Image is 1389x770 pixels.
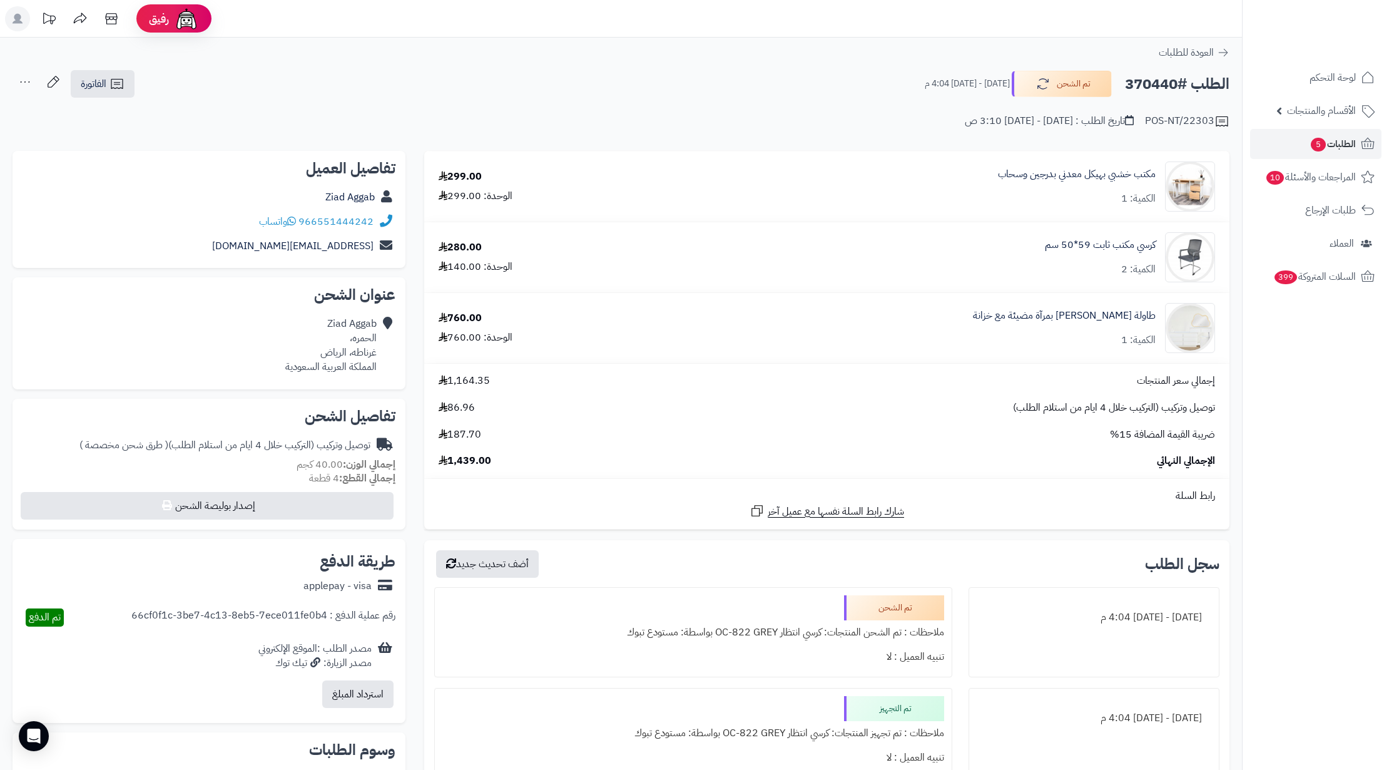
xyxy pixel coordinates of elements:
img: f91c262f42a65e16c79f23a8aefce7ba8fc168b14e9e9377fcf66fab91f4d7a76a2c95a5b82315d03723b6401f702fb98... [1166,162,1214,212]
img: 1753514452-1-90x90.jpg [1166,303,1214,353]
span: المراجعات والأسئلة [1265,168,1356,186]
span: السلات المتروكة [1273,268,1356,285]
span: ( طرق شحن مخصصة ) [79,438,168,453]
div: توصيل وتركيب (التركيب خلال 4 ايام من استلام الطلب) [79,438,370,453]
img: ai-face.png [174,6,199,31]
small: [DATE] - [DATE] 4:04 م [925,78,1010,90]
button: أضف تحديث جديد [436,550,539,578]
span: الفاتورة [81,76,106,91]
div: الكمية: 1 [1121,333,1156,347]
span: شارك رابط السلة نفسها مع عميل آخر [768,505,904,519]
small: 40.00 كجم [297,457,395,472]
span: 187.70 [439,428,481,442]
a: العودة للطلبات [1159,45,1229,60]
div: 760.00 [439,311,482,326]
strong: إجمالي الوزن: [343,457,395,472]
span: 1,439.00 [439,454,491,468]
span: 5 [1311,138,1326,151]
a: واتساب [259,214,296,229]
div: الكمية: 1 [1121,192,1156,206]
div: ملاحظات : تم تجهيز المنتجات: كرسي انتظار OC-822 GREY بواسطة: مستودع تبوك [442,721,944,746]
span: 399 [1275,270,1297,284]
h2: وسوم الطلبات [23,742,395,757]
div: [DATE] - [DATE] 4:04 م [977,605,1211,630]
div: الوحدة: 299.00 [439,189,512,203]
span: إجمالي سعر المنتجات [1137,374,1215,388]
span: 86.96 [439,401,475,415]
span: لوحة التحكم [1310,69,1356,86]
button: تم الشحن [1012,71,1112,97]
div: مصدر الزيارة: تيك توك [258,656,372,670]
h2: عنوان الشحن [23,287,395,302]
a: السلات المتروكة399 [1250,262,1381,292]
div: الوحدة: 760.00 [439,331,512,345]
a: الطلبات5 [1250,129,1381,159]
a: Ziad Aggab [325,190,375,205]
a: المراجعات والأسئلة10 [1250,162,1381,192]
span: 1,164.35 [439,374,490,388]
div: ملاحظات : تم الشحن المنتجات: كرسي انتظار OC-822 GREY بواسطة: مستودع تبوك [442,620,944,645]
div: الوحدة: 140.00 [439,260,512,274]
a: تحديثات المنصة [33,6,64,34]
span: طلبات الإرجاع [1305,202,1356,219]
a: العملاء [1250,228,1381,259]
h2: تفاصيل العميل [23,161,395,176]
h3: سجل الطلب [1145,557,1219,572]
strong: إجمالي القطع: [339,471,395,486]
div: 299.00 [439,170,482,184]
span: توصيل وتركيب (التركيب خلال 4 ايام من استلام الطلب) [1013,401,1215,415]
span: الأقسام والمنتجات [1287,102,1356,120]
span: الإجمالي النهائي [1157,454,1215,468]
span: الطلبات [1310,135,1356,153]
a: كرسي مكتب ثابت 59*50 سم [1045,238,1156,252]
span: تم الدفع [29,610,61,625]
small: 4 قطعة [309,471,395,486]
div: تاريخ الطلب : [DATE] - [DATE] 3:10 ص [965,114,1134,128]
div: [DATE] - [DATE] 4:04 م [977,706,1211,731]
h2: تفاصيل الشحن [23,409,395,424]
div: Ziad Aggab الحمره، غرناطه، الرياض المملكة العربية السعودية [285,317,377,374]
a: شارك رابط السلة نفسها مع عميل آخر [750,503,904,519]
h2: طريقة الدفع [320,554,395,569]
div: الكمية: 2 [1121,262,1156,277]
a: الفاتورة [71,70,135,98]
div: رابط السلة [429,489,1224,503]
div: 280.00 [439,240,482,255]
a: لوحة التحكم [1250,63,1381,93]
div: تم الشحن [844,595,944,620]
a: 966551444242 [298,214,374,229]
div: رقم عملية الدفع : 66cf0f1c-3be7-4c13-8eb5-7ece011fe0b4 [131,608,395,627]
div: تنبيه العميل : لا [442,645,944,669]
a: [EMAIL_ADDRESS][DOMAIN_NAME] [212,239,374,254]
button: إصدار بوليصة الشحن [21,492,394,520]
span: 10 [1266,171,1284,185]
span: رفيق [149,11,169,26]
div: POS-NT/22303 [1145,114,1229,129]
div: applepay - visa [303,579,372,593]
img: 1700295869-5451554454512-90x90.jpg [1166,232,1214,282]
span: ضريبة القيمة المضافة 15% [1110,428,1215,442]
a: طلبات الإرجاع [1250,195,1381,225]
button: استرداد المبلغ [322,680,394,708]
a: مكتب خشبي بهيكل معدني بدرجين وسحاب [998,167,1156,182]
div: Open Intercom Messenger [19,721,49,751]
div: تم التجهيز [844,696,944,721]
div: تنبيه العميل : لا [442,746,944,770]
span: العودة للطلبات [1159,45,1214,60]
a: طاولة [PERSON_NAME] بمرآة مضيئة مع خزانة [973,309,1156,323]
div: مصدر الطلب :الموقع الإلكتروني [258,642,372,670]
h2: الطلب #370440 [1125,71,1229,97]
span: العملاء [1330,235,1354,252]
